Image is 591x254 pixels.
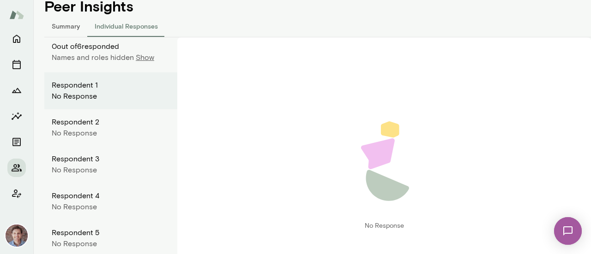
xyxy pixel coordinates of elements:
button: Client app [7,184,26,203]
button: Summary [44,15,87,37]
p: 0 out of 6 responded [52,41,177,52]
div: Respondent 5 [52,227,170,238]
div: Respondent 3 [52,154,170,165]
button: Documents [7,133,26,151]
div: Respondent 1 [52,80,170,91]
div: No Response [52,91,170,102]
img: No Response [359,121,410,208]
button: Growth Plan [7,81,26,100]
div: No Response [52,201,170,213]
div: Respondent 1No Response [44,72,177,109]
div: No Response [52,238,170,249]
div: Respondent 4No Response [44,183,177,220]
div: Respondent 2 [52,117,170,128]
button: Members [7,159,26,177]
div: No Response [52,128,170,139]
div: Respondent 4 [52,190,170,201]
p: Show [136,52,154,63]
img: Dan Gross [6,224,28,247]
div: Respondent 3No Response [44,146,177,183]
div: Respondent 2No Response [44,109,177,146]
p: Names and roles hidden [52,52,136,63]
p: No Response [365,221,404,230]
div: No Response [52,165,170,176]
button: Individual Responses [87,15,165,37]
button: Insights [7,107,26,125]
button: Sessions [7,55,26,74]
img: Mento [9,6,24,24]
button: Home [7,30,26,48]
